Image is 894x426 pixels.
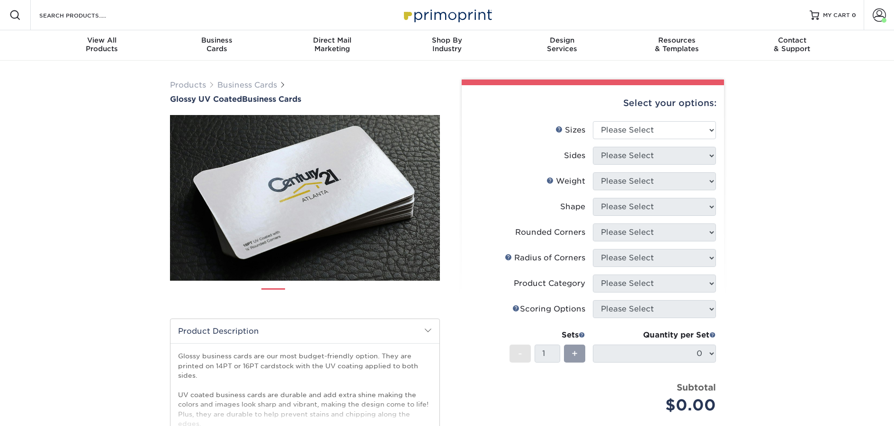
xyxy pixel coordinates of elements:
a: View AllProducts [45,30,160,61]
a: Business Cards [217,80,277,89]
div: Rounded Corners [515,227,585,238]
a: Products [170,80,206,89]
img: Business Cards 01 [261,285,285,309]
div: $0.00 [600,394,716,417]
span: 0 [852,12,856,18]
a: Contact& Support [734,30,849,61]
div: Products [45,36,160,53]
img: Business Cards 03 [325,284,349,308]
div: Services [504,36,619,53]
span: Business [160,36,275,44]
a: DesignServices [504,30,619,61]
span: MY CART [823,11,850,19]
a: Shop ByIndustry [390,30,505,61]
div: & Templates [619,36,734,53]
a: Glossy UV CoatedBusiness Cards [170,95,440,104]
div: Sizes [555,124,585,136]
div: Quantity per Set [593,329,716,341]
span: Design [504,36,619,44]
div: Select your options: [469,85,716,121]
span: Contact [734,36,849,44]
div: Sides [564,150,585,161]
a: Direct MailMarketing [275,30,390,61]
div: Industry [390,36,505,53]
img: Business Cards 02 [293,284,317,308]
span: + [572,346,578,361]
div: Cards [160,36,275,53]
a: BusinessCards [160,30,275,61]
input: SEARCH PRODUCTS..... [38,9,131,21]
a: Resources& Templates [619,30,734,61]
span: Direct Mail [275,36,390,44]
div: Radius of Corners [505,252,585,264]
div: Scoring Options [512,303,585,315]
h1: Business Cards [170,95,440,104]
img: Primoprint [400,5,494,25]
h2: Product Description [170,319,439,343]
span: View All [45,36,160,44]
span: - [518,346,522,361]
img: Glossy UV Coated 01 [170,63,440,333]
div: Product Category [514,278,585,289]
div: Shape [560,201,585,213]
div: & Support [734,36,849,53]
div: Sets [510,329,585,341]
span: Shop By [390,36,505,44]
span: Resources [619,36,734,44]
div: Marketing [275,36,390,53]
div: Weight [546,176,585,187]
span: Glossy UV Coated [170,95,242,104]
strong: Subtotal [677,382,716,392]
